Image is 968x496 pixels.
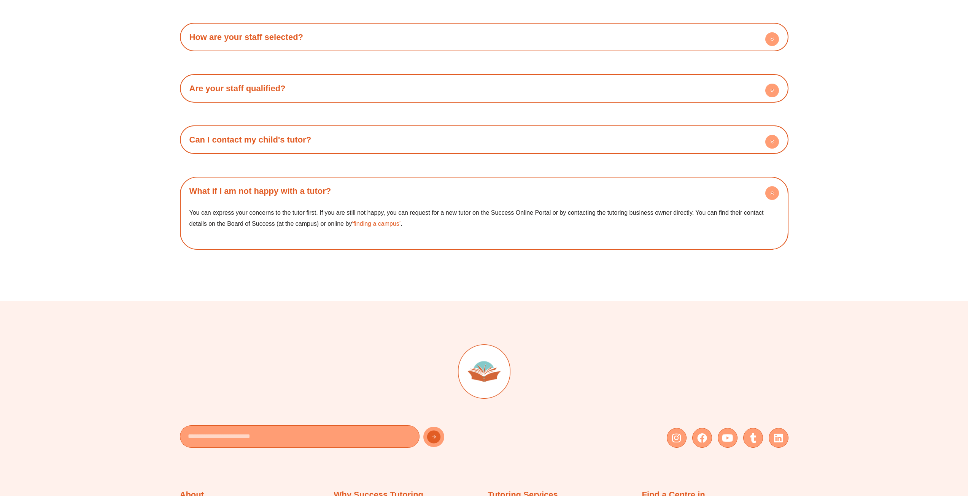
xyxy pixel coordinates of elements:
[352,220,401,227] a: ‘finding a campus’
[184,181,785,201] h4: What if I am not happy with a tutor?
[184,201,785,246] div: What if I am not happy with a tutor?
[189,32,304,42] a: How are your staff selected?
[841,410,968,496] iframe: Chat Widget
[189,207,779,230] p: You can express your concerns to the tutor first. If you are still not happy, you can request for...
[184,27,785,48] h4: How are your staff selected?
[189,186,331,196] a: What if I am not happy with a tutor?
[189,84,286,93] a: Are your staff qualified?
[180,425,480,452] form: New Form
[184,78,785,99] h4: Are your staff qualified?
[184,129,785,150] h4: Can I contact my child's tutor?
[189,135,312,144] a: Can I contact my child's tutor?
